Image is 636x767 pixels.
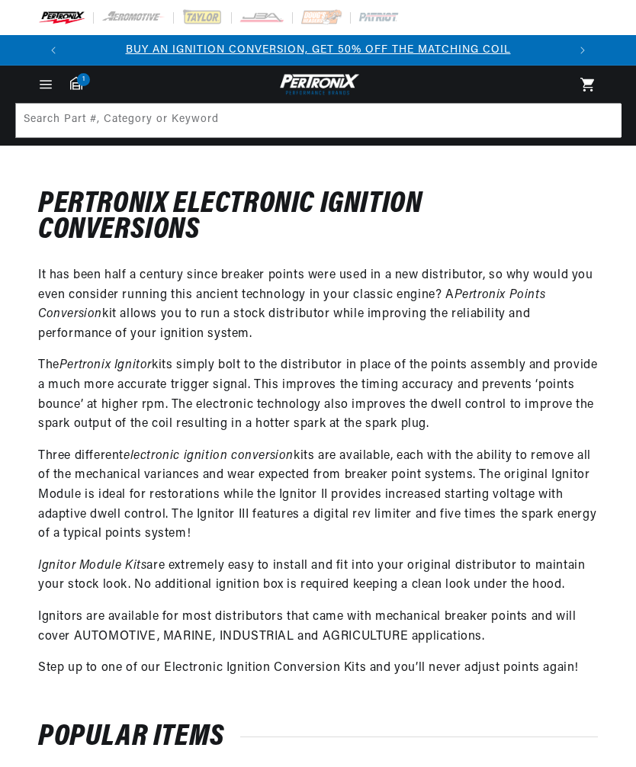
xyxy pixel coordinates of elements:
[38,608,598,647] p: Ignitors are available for most distributors that came with mechanical breaker points and will co...
[38,191,598,243] h1: PerTronix Electronic Ignition Conversions
[38,447,598,544] p: Three different kits are available, each with the ability to remove all of the mechanical varianc...
[77,73,90,86] span: 1
[124,450,294,462] em: electronic ignition conversion
[38,659,598,679] p: Step up to one of our Electronic Ignition Conversion Kits and you’ll never adjust points again!
[586,104,620,137] button: Search Part #, Category or Keyword
[69,42,567,59] div: 1 of 3
[126,44,511,56] a: BUY AN IGNITION CONVERSION, GET 50% OFF THE MATCHING COIL
[38,356,598,434] p: The kits simply bolt to the distributor in place of the points assembly and provide a much more a...
[38,557,598,595] p: are extremely easy to install and fit into your original distributor to maintain your stock look....
[59,359,152,371] em: Pertronix Ignitor
[69,42,567,59] div: Announcement
[38,266,598,344] p: It has been half a century since breaker points were used in a new distributor, so why would you ...
[16,104,622,137] input: Search Part #, Category or Keyword
[38,724,598,750] h2: Popular items
[38,560,146,572] em: Ignitor Module Kits
[38,35,69,66] button: Translation missing: en.sections.announcements.previous_announcement
[70,76,82,90] a: 1
[276,72,360,97] img: Pertronix
[567,35,598,66] button: Translation missing: en.sections.announcements.next_announcement
[29,76,63,93] summary: Menu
